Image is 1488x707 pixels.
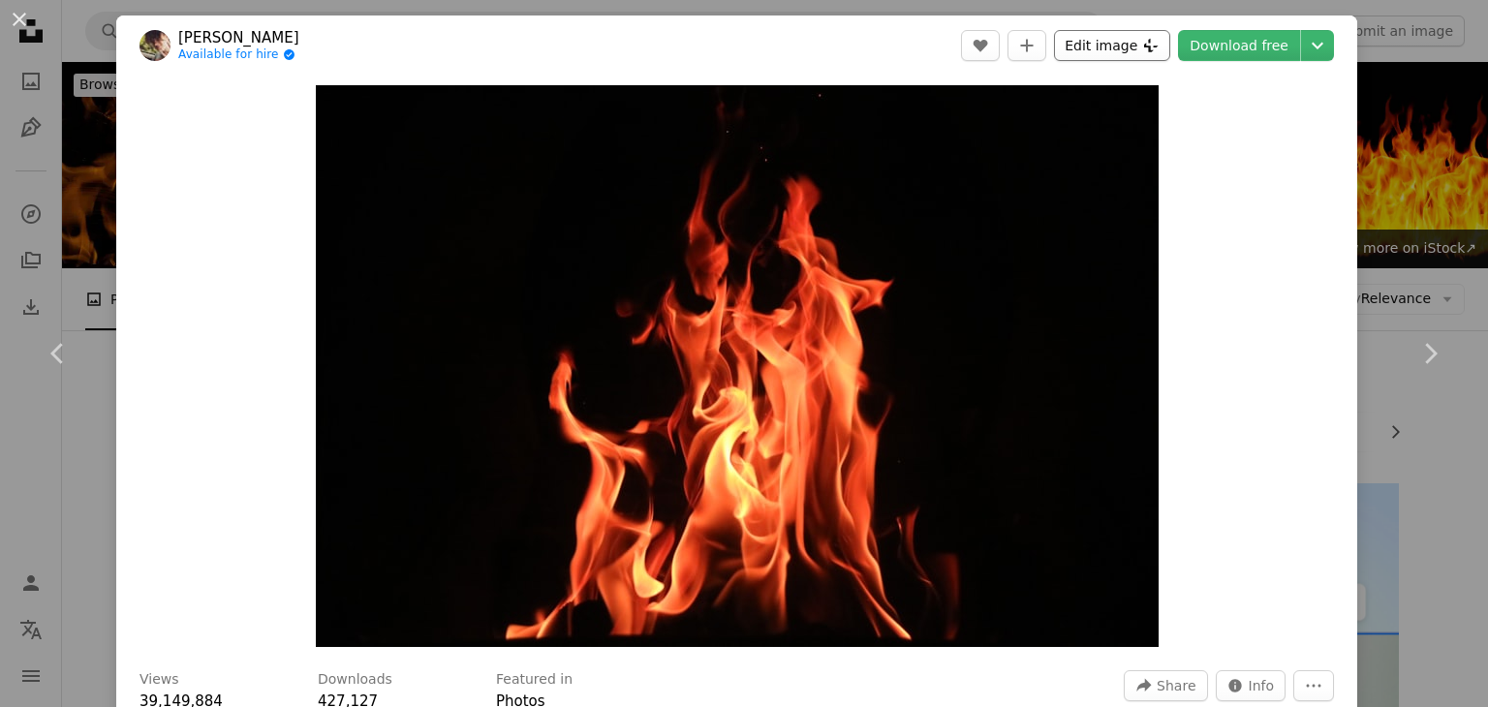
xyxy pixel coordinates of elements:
h3: Views [139,670,179,690]
button: Stats about this image [1216,670,1286,701]
h3: Featured in [496,670,573,690]
button: Edit image [1054,30,1170,61]
button: Like [961,30,1000,61]
img: red fire digital wallpaper [316,85,1159,647]
img: Go to Cullan Smith's profile [139,30,170,61]
a: Download free [1178,30,1300,61]
button: Share this image [1124,670,1207,701]
span: Share [1157,671,1195,700]
button: More Actions [1293,670,1334,701]
button: Choose download size [1301,30,1334,61]
h3: Downloads [318,670,392,690]
a: Available for hire [178,47,299,63]
a: [PERSON_NAME] [178,28,299,47]
span: Info [1249,671,1275,700]
button: Zoom in on this image [316,85,1159,647]
button: Add to Collection [1007,30,1046,61]
a: Next [1372,261,1488,446]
